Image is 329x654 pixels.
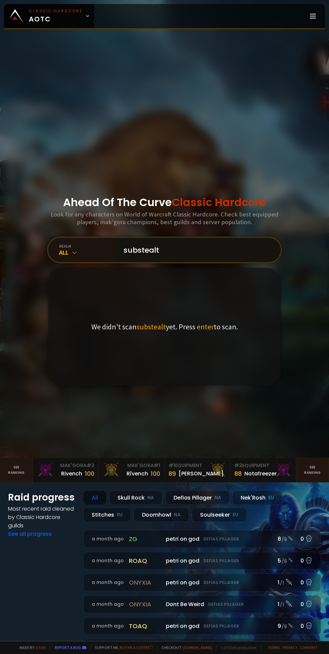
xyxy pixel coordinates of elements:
span: Made by [15,645,46,650]
a: #1Equipment89[PERSON_NAME] [164,458,230,482]
small: NA [147,495,154,501]
a: Report a bug [55,645,81,650]
div: Nek'Rosh [232,490,282,505]
a: Buy me a coffee [120,645,153,650]
h1: Ahead Of The Curve [63,194,266,210]
a: Privacy [283,645,297,650]
span: Support me, [90,645,153,650]
div: Rivench [61,469,82,478]
div: realm [59,244,115,249]
span: substealt [137,322,166,331]
p: We didn't scan yet. Press to scan. [91,322,238,331]
a: Classic HardcoreAOTC [4,4,94,28]
a: #2Equipment88Notafreezer [230,458,296,482]
a: See all progress [8,530,52,538]
div: Rîvench [127,469,148,478]
small: EU [268,495,274,501]
div: All [59,249,115,256]
h4: Most recent raid cleaned by Classic Hardcore guilds [8,505,75,530]
small: NA [215,495,221,501]
small: EU [117,512,123,518]
div: [PERSON_NAME] [179,469,224,478]
a: Mak'Gora#2Rivench100 [33,458,99,482]
div: 100 [151,469,160,478]
span: enter [197,322,214,331]
input: Search a character... [120,238,273,262]
div: Doomhowl [134,508,189,522]
span: # 1 [154,462,160,469]
a: Seeranking [296,458,329,482]
a: a fan [36,645,46,650]
span: # 2 [234,462,242,469]
span: Checkout [157,645,212,650]
small: Classic Hardcore [29,8,83,14]
span: Classic Hardcore [172,195,266,210]
small: EU [233,512,238,518]
div: Stitches [83,508,131,522]
div: Mak'Gora [103,462,160,469]
a: a month agoroaqpetri on godDefias Pillager5 /60 [83,552,321,570]
a: a month agozgpetri on godDefias Pillager8 /90 [83,530,321,548]
h3: Look for any characters on World of Warcraft Classic Hardcore. Check best equipped players, mak'g... [49,210,280,226]
span: v. d752d5 - production [216,645,256,650]
a: Terms [268,645,280,650]
div: Mak'Gora [37,462,94,469]
a: a month agoonyxiaDont Be WeirdDefias Pillager1 /10 [83,595,321,613]
div: Notafreezer [244,469,277,478]
a: [DOMAIN_NAME] [183,645,212,650]
span: # 1 [169,462,175,469]
div: 89 [169,469,176,478]
span: AOTC [29,8,83,24]
div: 100 [85,469,94,478]
small: NA [174,512,181,518]
div: 88 [234,469,242,478]
div: Defias Pillager [165,490,230,505]
a: Consent [300,645,318,650]
div: All [83,490,106,505]
h1: Raid progress [8,490,75,505]
div: Soulseeker [192,508,247,522]
div: Equipment [169,462,226,469]
a: a month agoonyxiapetri on godDefias Pillager1 /10 [83,574,321,591]
a: a month agotoaqpetri on godDefias Pillager9 /90 [83,617,321,635]
div: Skull Rock [109,490,162,505]
span: # 2 [87,462,94,469]
div: Equipment [234,462,292,469]
a: Mak'Gora#1Rîvench100 [99,458,164,482]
